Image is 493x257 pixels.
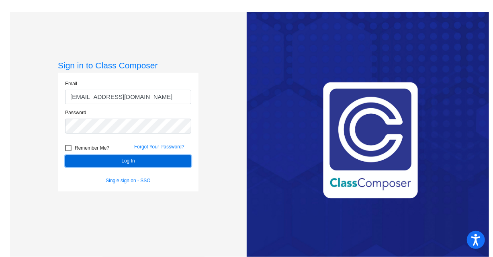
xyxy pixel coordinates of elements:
[65,109,86,116] label: Password
[134,144,184,150] a: Forgot Your Password?
[65,80,77,87] label: Email
[58,60,198,70] h3: Sign in to Class Composer
[65,155,191,167] button: Log In
[75,143,109,153] span: Remember Me?
[106,178,150,183] a: Single sign on - SSO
